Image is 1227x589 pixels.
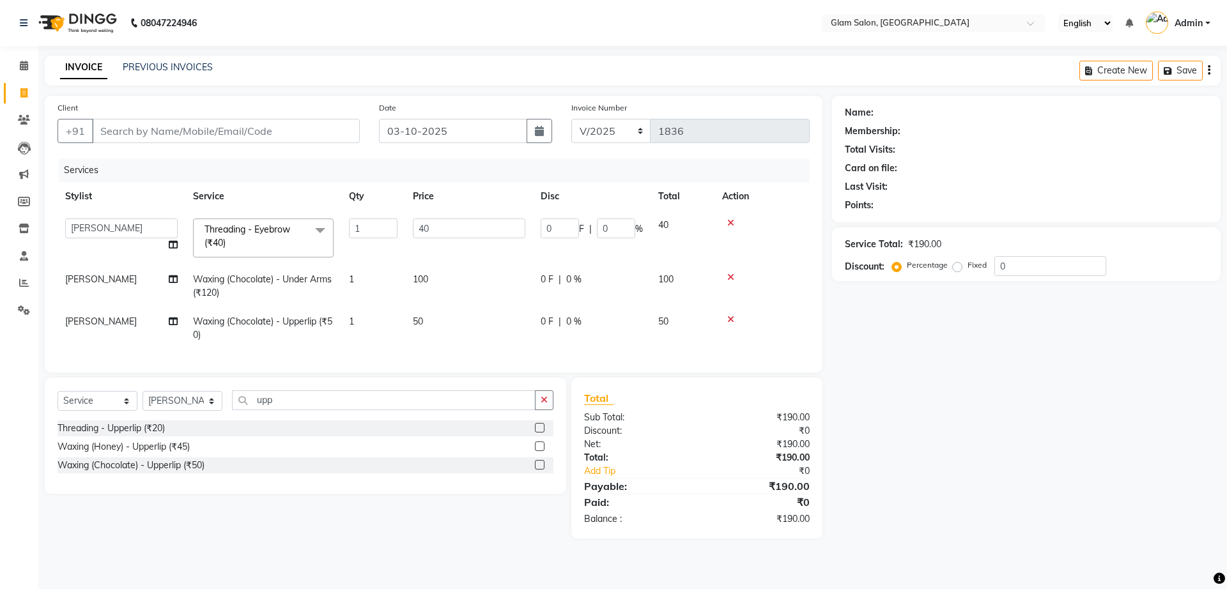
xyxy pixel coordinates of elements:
[584,392,613,405] span: Total
[635,222,643,236] span: %
[58,102,78,114] label: Client
[566,315,582,328] span: 0 %
[559,315,561,328] span: |
[658,219,668,231] span: 40
[845,199,874,212] div: Points:
[533,182,651,211] th: Disc
[65,273,137,285] span: [PERSON_NAME]
[59,158,819,182] div: Services
[193,316,332,340] span: Waxing (Chocolate) - Upperlip (₹50)
[575,438,697,451] div: Net:
[658,273,674,285] span: 100
[185,182,341,211] th: Service
[575,451,697,464] div: Total:
[697,451,819,464] div: ₹190.00
[908,238,941,251] div: ₹190.00
[204,224,290,249] span: Threading - Eyebrow (₹40)
[697,512,819,526] div: ₹190.00
[845,238,903,251] div: Service Total:
[60,56,107,79] a: INVOICE
[658,316,668,327] span: 50
[1146,11,1168,34] img: Admin
[845,143,895,157] div: Total Visits:
[1079,61,1153,80] button: Create New
[92,119,360,143] input: Search by Name/Mobile/Email/Code
[541,273,553,286] span: 0 F
[575,494,697,510] div: Paid:
[566,273,582,286] span: 0 %
[1175,17,1203,30] span: Admin
[58,182,185,211] th: Stylist
[341,182,405,211] th: Qty
[58,459,204,472] div: Waxing (Chocolate) - Upperlip (₹50)
[413,273,428,285] span: 100
[651,182,714,211] th: Total
[575,411,697,424] div: Sub Total:
[58,440,190,454] div: Waxing (Honey) - Upperlip (₹45)
[845,106,874,119] div: Name:
[575,512,697,526] div: Balance :
[575,424,697,438] div: Discount:
[226,237,231,249] a: x
[714,182,810,211] th: Action
[907,259,948,271] label: Percentage
[1158,61,1203,80] button: Save
[579,222,584,236] span: F
[589,222,592,236] span: |
[405,182,533,211] th: Price
[379,102,396,114] label: Date
[559,273,561,286] span: |
[575,464,717,478] a: Add Tip
[541,315,553,328] span: 0 F
[571,102,627,114] label: Invoice Number
[123,61,213,73] a: PREVIOUS INVOICES
[717,464,819,478] div: ₹0
[845,260,884,273] div: Discount:
[697,424,819,438] div: ₹0
[845,125,900,138] div: Membership:
[697,478,819,494] div: ₹190.00
[845,162,897,175] div: Card on file:
[697,494,819,510] div: ₹0
[697,438,819,451] div: ₹190.00
[575,478,697,494] div: Payable:
[65,316,137,327] span: [PERSON_NAME]
[232,390,536,410] input: Search or Scan
[349,316,354,327] span: 1
[697,411,819,424] div: ₹190.00
[845,180,888,194] div: Last Visit:
[349,273,354,285] span: 1
[141,5,197,41] b: 08047224946
[413,316,423,327] span: 50
[58,422,165,435] div: Threading - Upperlip (₹20)
[193,273,332,298] span: Waxing (Chocolate) - Under Arms (₹120)
[58,119,93,143] button: +91
[33,5,120,41] img: logo
[968,259,987,271] label: Fixed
